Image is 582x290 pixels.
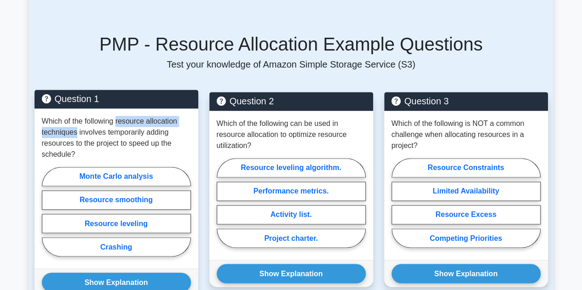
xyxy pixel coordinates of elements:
[42,167,191,186] label: Monte Carlo analysis
[217,228,366,248] label: Project charter.
[392,264,541,283] button: Show Explanation
[217,205,366,224] label: Activity list.
[392,182,541,201] label: Limited Availability
[35,33,548,55] h5: PMP - Resource Allocation Example Questions
[392,228,541,248] label: Competing Priorities
[392,96,541,107] h5: Question 3
[217,182,366,201] label: Performance metrics.
[217,96,366,107] h5: Question 2
[42,214,191,233] label: Resource leveling
[217,264,366,283] button: Show Explanation
[217,118,366,151] p: Which of the following can be used in resource allocation to optimize resource utilization?
[392,118,541,151] p: Which of the following is NOT a common challenge when allocating resources in a project?
[42,116,191,160] p: Which of the following resource allocation techniques involves temporarily adding resources to th...
[392,205,541,224] label: Resource Excess
[217,158,366,177] label: Resource leveling algorithm.
[42,190,191,210] label: Resource smoothing
[42,237,191,256] label: Crashing
[42,93,191,104] h5: Question 1
[392,158,541,177] label: Resource Constraints
[35,59,548,70] p: Test your knowledge of Amazon Simple Storage Service (S3)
